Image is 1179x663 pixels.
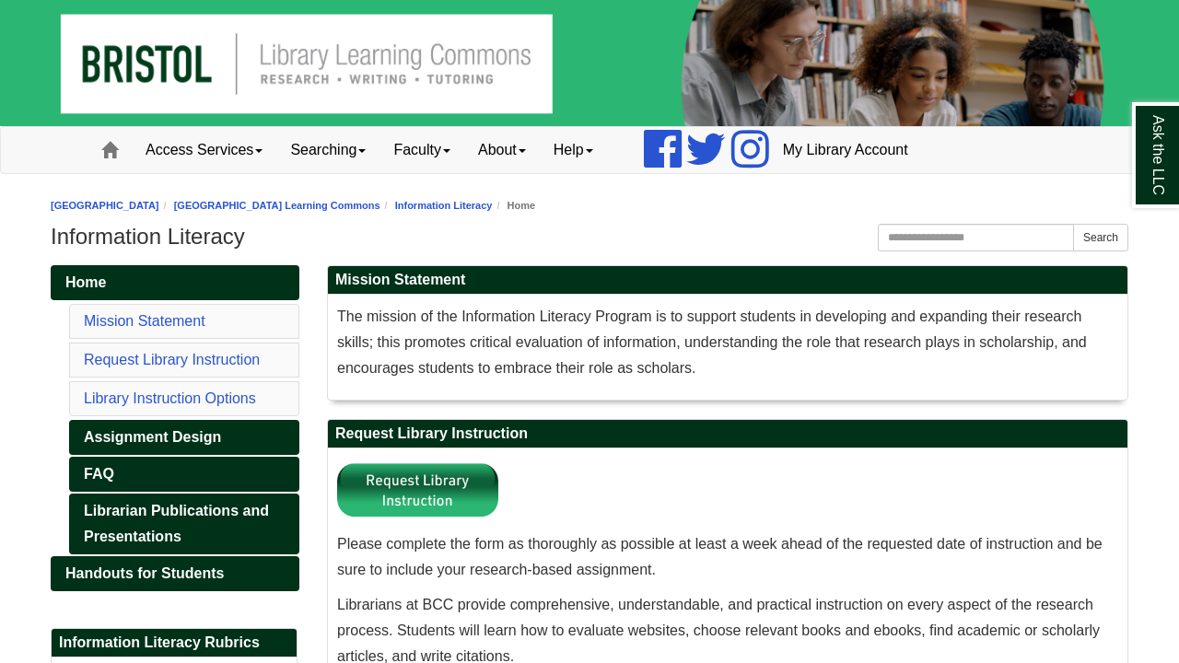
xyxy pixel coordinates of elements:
[174,200,380,211] a: [GEOGRAPHIC_DATA] Learning Commons
[69,494,299,554] a: Librarian Publications and Presentations
[769,127,922,173] a: My Library Account
[1073,224,1128,251] button: Search
[337,458,498,522] img: Library Instruction Button
[492,197,535,215] li: Home
[84,390,256,406] a: Library Instruction Options
[84,313,205,329] a: Mission Statement
[540,127,607,173] a: Help
[52,629,297,657] h2: Information Literacy Rubrics
[328,266,1127,295] h2: Mission Statement
[51,197,1128,215] nav: breadcrumb
[328,420,1127,448] h2: Request Library Instruction
[65,274,106,290] span: Home
[51,265,299,300] a: Home
[69,457,299,492] a: FAQ
[84,352,260,367] a: Request Library Instruction
[132,127,276,173] a: Access Services
[276,127,379,173] a: Searching
[464,127,540,173] a: About
[51,556,299,591] a: Handouts for Students
[65,565,224,581] span: Handouts for Students
[395,200,493,211] a: Information Literacy
[69,420,299,455] a: Assignment Design
[337,308,1087,376] span: The mission of the Information Literacy Program is to support students in developing and expandin...
[379,127,464,173] a: Faculty
[51,224,1128,250] h1: Information Literacy
[337,536,1103,577] span: Please complete the form as thoroughly as possible at least a week ahead of the requested date of...
[51,200,159,211] a: [GEOGRAPHIC_DATA]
